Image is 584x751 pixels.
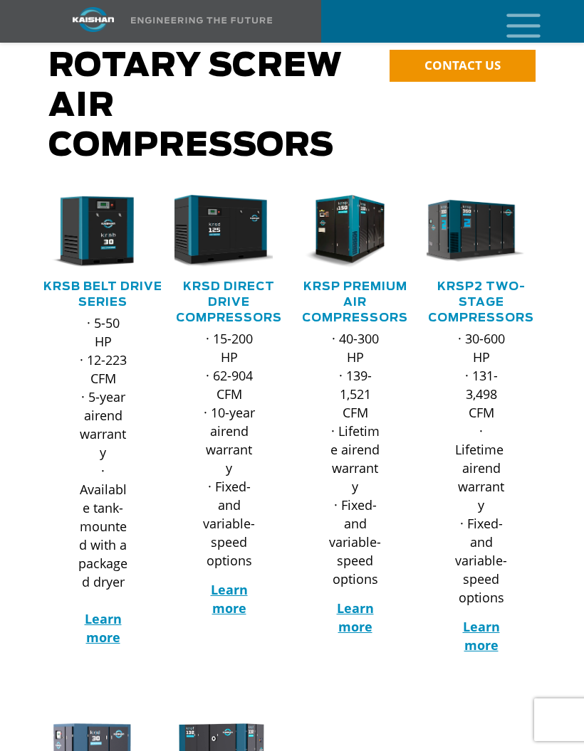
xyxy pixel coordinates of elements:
img: krsp350 [416,195,525,268]
div: krsp350 [427,195,536,268]
a: Learn more [337,600,374,635]
p: · 5-50 HP · 12-223 CFM · 5-year airend warranty · Available tank-mounted with a packaged dryer [77,314,129,646]
a: KRSD Direct Drive Compressors [176,281,282,324]
p: · 15-200 HP · 62-904 CFM · 10-year airend warranty · Fixed- and variable-speed options [203,329,255,570]
img: krsb30 [38,195,147,268]
a: KRSP2 Two-Stage Compressors [428,281,534,324]
img: krsp150 [290,195,399,268]
a: Learn more [463,618,500,654]
span: Rotary Screw Air Compressors [48,50,343,162]
a: CONTACT US [390,50,536,82]
a: KRSP Premium Air Compressors [302,281,408,324]
img: kaishan logo [40,7,147,32]
div: krsp150 [301,195,410,268]
a: KRSB Belt Drive Series [43,281,162,308]
div: krsd125 [174,195,283,268]
p: · 40-300 HP · 139-1,521 CFM · Lifetime airend warranty · Fixed- and variable-speed options [329,329,381,588]
a: Learn more [211,581,248,617]
a: Learn more [85,610,122,646]
p: · 30-600 HP · 131-3,498 CFM · Lifetime airend warranty · Fixed- and variable-speed options [455,329,507,607]
div: krsb30 [48,195,157,268]
span: CONTACT US [424,57,501,73]
img: Engineering the future [131,17,272,23]
img: krsd125 [164,195,273,268]
a: mobile menu [501,9,525,33]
